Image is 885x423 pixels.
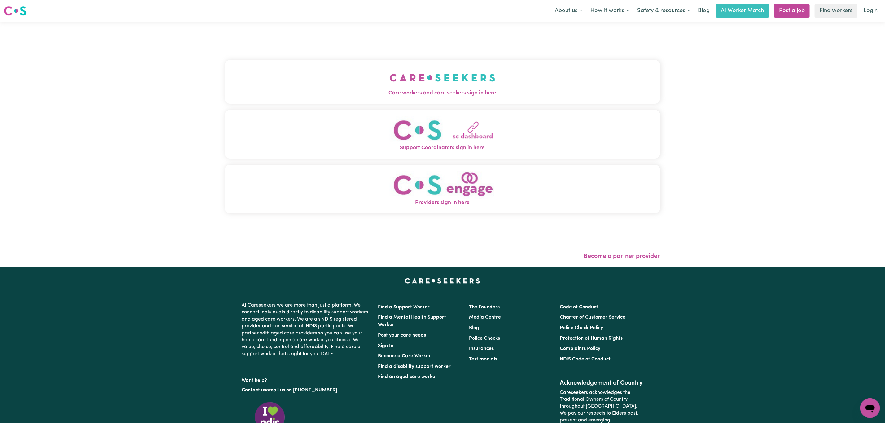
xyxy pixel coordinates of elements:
[225,60,660,103] button: Care workers and care seekers sign in here
[586,4,633,17] button: How it works
[225,110,660,159] button: Support Coordinators sign in here
[633,4,694,17] button: Safety & resources
[860,398,880,418] iframe: Button to launch messaging window, conversation in progress
[225,144,660,152] span: Support Coordinators sign in here
[560,325,603,330] a: Police Check Policy
[860,4,881,18] a: Login
[378,354,431,359] a: Become a Care Worker
[560,315,625,320] a: Charter of Customer Service
[694,4,713,18] a: Blog
[716,4,769,18] a: AI Worker Match
[551,4,586,17] button: About us
[225,89,660,97] span: Care workers and care seekers sign in here
[378,343,394,348] a: Sign In
[469,346,494,351] a: Insurances
[225,165,660,213] button: Providers sign in here
[242,388,266,393] a: Contact us
[4,5,27,16] img: Careseekers logo
[815,4,857,18] a: Find workers
[560,379,643,387] h2: Acknowledgement of Country
[469,357,497,362] a: Testimonials
[584,253,660,259] a: Become a partner provider
[378,333,426,338] a: Post your care needs
[225,199,660,207] span: Providers sign in here
[378,315,446,327] a: Find a Mental Health Support Worker
[560,305,598,310] a: Code of Conduct
[242,299,371,360] p: At Careseekers we are more than just a platform. We connect individuals directly to disability su...
[560,346,600,351] a: Complaints Policy
[560,357,611,362] a: NDIS Code of Conduct
[242,375,371,384] p: Want help?
[774,4,810,18] a: Post a job
[378,305,430,310] a: Find a Support Worker
[469,336,500,341] a: Police Checks
[469,315,501,320] a: Media Centre
[271,388,337,393] a: call us on [PHONE_NUMBER]
[469,305,500,310] a: The Founders
[469,325,479,330] a: Blog
[405,278,480,283] a: Careseekers home page
[4,4,27,18] a: Careseekers logo
[378,364,451,369] a: Find a disability support worker
[242,384,371,396] p: or
[378,374,438,379] a: Find an aged care worker
[560,336,623,341] a: Protection of Human Rights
